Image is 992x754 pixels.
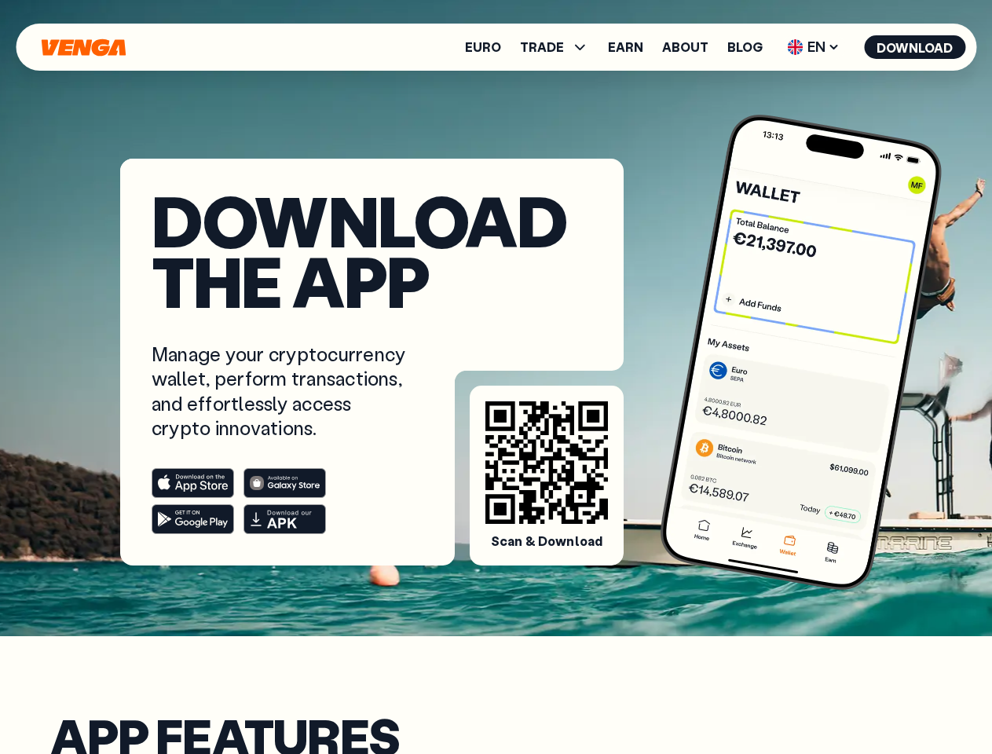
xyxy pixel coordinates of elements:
svg: Home [39,38,127,57]
span: EN [782,35,845,60]
img: phone [655,109,947,595]
span: TRADE [520,38,589,57]
a: Euro [465,41,501,53]
p: Manage your cryptocurrency wallet, perform transactions, and effortlessly access crypto innovations. [152,342,409,440]
span: Scan & Download [491,533,602,550]
h1: Download the app [152,190,592,310]
a: Earn [608,41,643,53]
img: flag-uk [787,39,803,55]
a: Blog [727,41,763,53]
button: Download [864,35,965,59]
a: About [662,41,708,53]
span: TRADE [520,41,564,53]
